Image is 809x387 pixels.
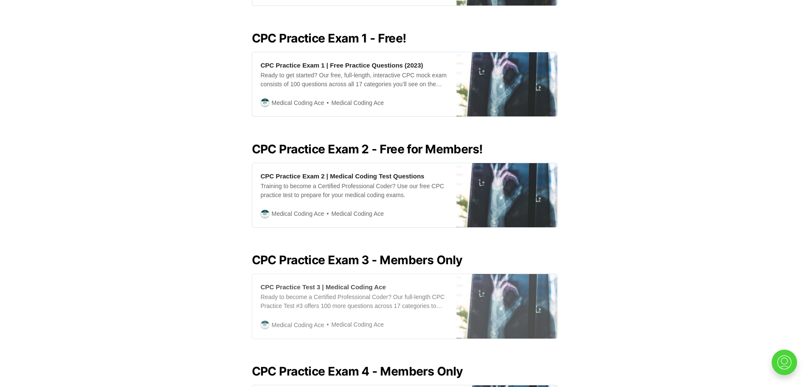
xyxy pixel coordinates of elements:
div: Training to become a Certified Professional Coder? Use our free CPC practice test to prepare for ... [261,182,448,200]
span: Medical Coding Ace [324,98,384,108]
a: CPC Practice Exam 1 | Free Practice Questions (2023)Ready to get started? Our free, full-length, ... [252,52,558,117]
h2: CPC Practice Exam 3 - Members Only [252,253,558,267]
span: Medical Coding Ace [324,209,384,219]
div: CPC Practice Exam 1 | Free Practice Questions (2023) [261,61,423,70]
div: Ready to get started? Our free, full-length, interactive CPC mock exam consists of 100 questions ... [261,71,448,89]
a: CPC Practice Test 3 | Medical Coding AceReady to become a Certified Professional Coder? Our full-... [252,274,558,339]
h2: CPC Practice Exam 4 - Members Only [252,364,558,378]
a: CPC Practice Exam 2 | Medical Coding Test QuestionsTraining to become a Certified Professional Co... [252,163,558,228]
iframe: portal-trigger [764,345,809,387]
span: Medical Coding Ace [272,320,324,330]
span: Medical Coding Ace [272,98,324,107]
div: CPC Practice Exam 2 | Medical Coding Test Questions [261,172,425,181]
span: Medical Coding Ace [324,320,384,330]
span: Medical Coding Ace [272,209,324,218]
h2: CPC Practice Exam 2 - Free for Members! [252,142,558,156]
h2: CPC Practice Exam 1 - Free! [252,31,558,45]
div: CPC Practice Test 3 | Medical Coding Ace [261,282,386,291]
div: Ready to become a Certified Professional Coder? Our full-length CPC Practice Test #3 offers 100 m... [261,293,448,311]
